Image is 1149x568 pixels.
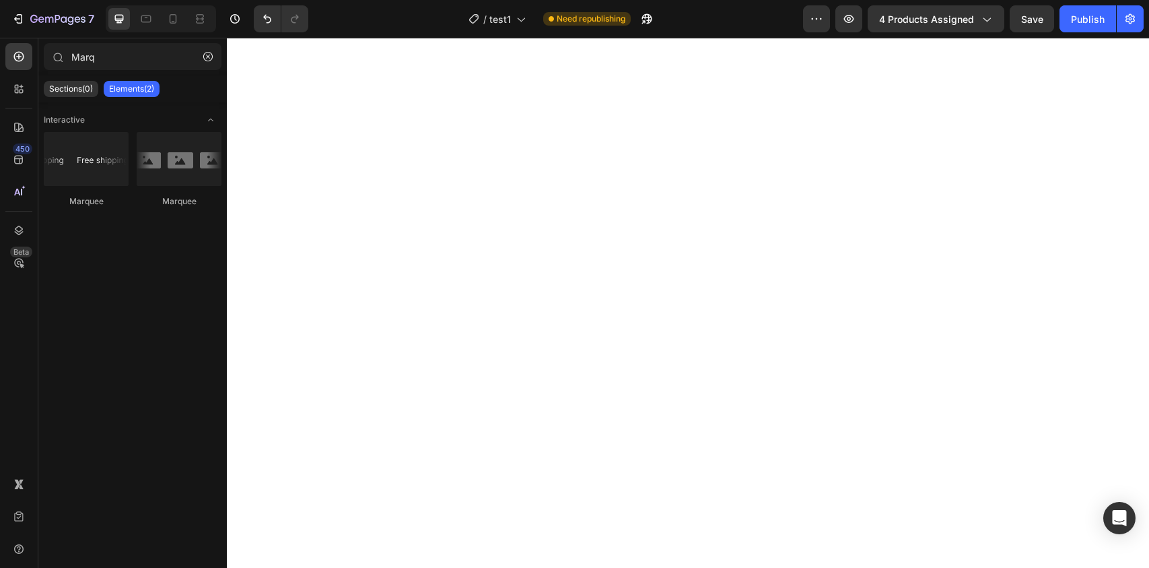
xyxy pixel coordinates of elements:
[44,195,129,208] div: Marquee
[227,38,1149,568] iframe: To enrich screen reader interactions, please activate Accessibility in Grammarly extension settings
[1021,13,1043,25] span: Save
[483,12,487,26] span: /
[137,195,221,208] div: Marquee
[10,247,32,257] div: Beta
[44,43,221,70] input: Search Sections & Elements
[1010,5,1054,32] button: Save
[489,12,511,26] span: test1
[200,109,221,131] span: Toggle open
[1103,502,1136,534] div: Open Intercom Messenger
[1071,12,1105,26] div: Publish
[1059,5,1116,32] button: Publish
[557,13,625,25] span: Need republishing
[49,84,93,94] p: Sections(0)
[13,144,32,154] div: 450
[44,114,85,126] span: Interactive
[109,84,154,94] p: Elements(2)
[879,12,974,26] span: 4 products assigned
[868,5,1004,32] button: 4 products assigned
[254,5,308,32] div: Undo/Redo
[5,5,100,32] button: 7
[88,11,94,27] p: 7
